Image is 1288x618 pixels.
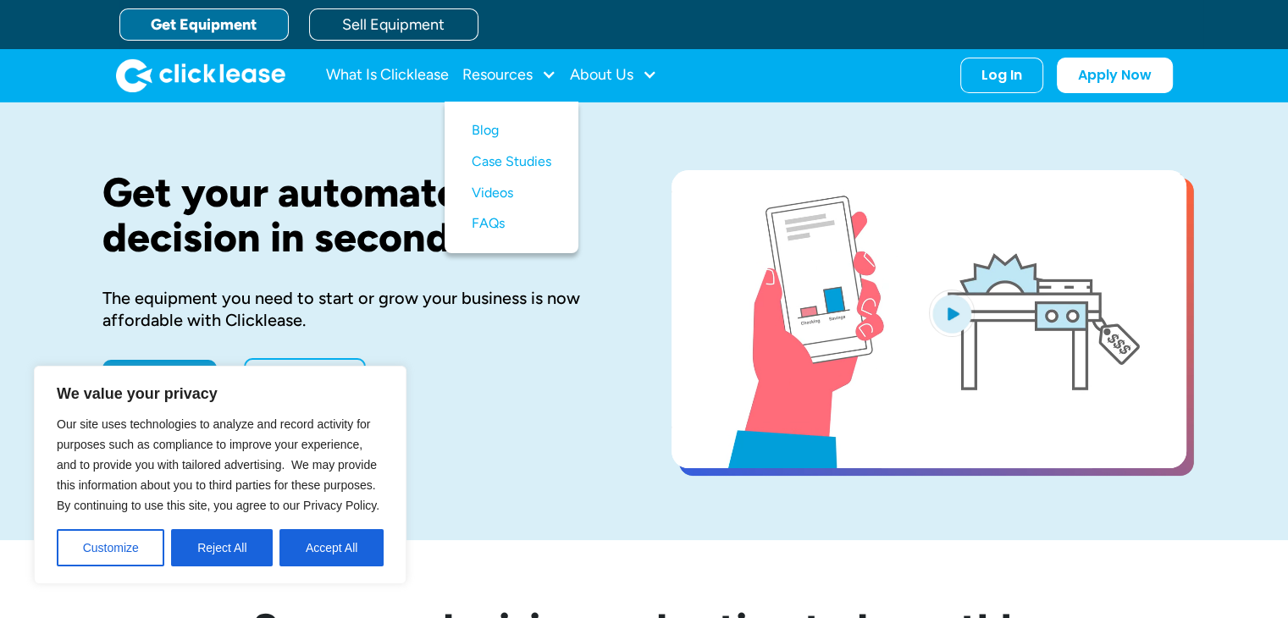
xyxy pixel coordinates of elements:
[472,208,551,240] a: FAQs
[119,8,289,41] a: Get Equipment
[102,287,617,331] div: The equipment you need to start or grow your business is now affordable with Clicklease.
[57,417,379,512] span: Our site uses technologies to analyze and record activity for purposes such as compliance to impr...
[57,383,384,404] p: We value your privacy
[929,290,975,337] img: Blue play button logo on a light blue circular background
[672,170,1186,468] a: open lightbox
[102,170,617,260] h1: Get your automated decision in seconds.
[981,67,1022,84] div: Log In
[34,366,406,584] div: We value your privacy
[472,115,551,146] a: Blog
[472,178,551,209] a: Videos
[57,529,164,566] button: Customize
[309,8,478,41] a: Sell Equipment
[472,146,551,178] a: Case Studies
[570,58,657,92] div: About Us
[116,58,285,92] a: home
[1057,58,1173,93] a: Apply Now
[116,58,285,92] img: Clicklease logo
[244,358,366,395] a: Learn More
[326,58,449,92] a: What Is Clicklease
[279,529,384,566] button: Accept All
[171,529,273,566] button: Reject All
[445,102,578,253] nav: Resources
[102,360,217,394] a: Apply Now
[462,58,556,92] div: Resources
